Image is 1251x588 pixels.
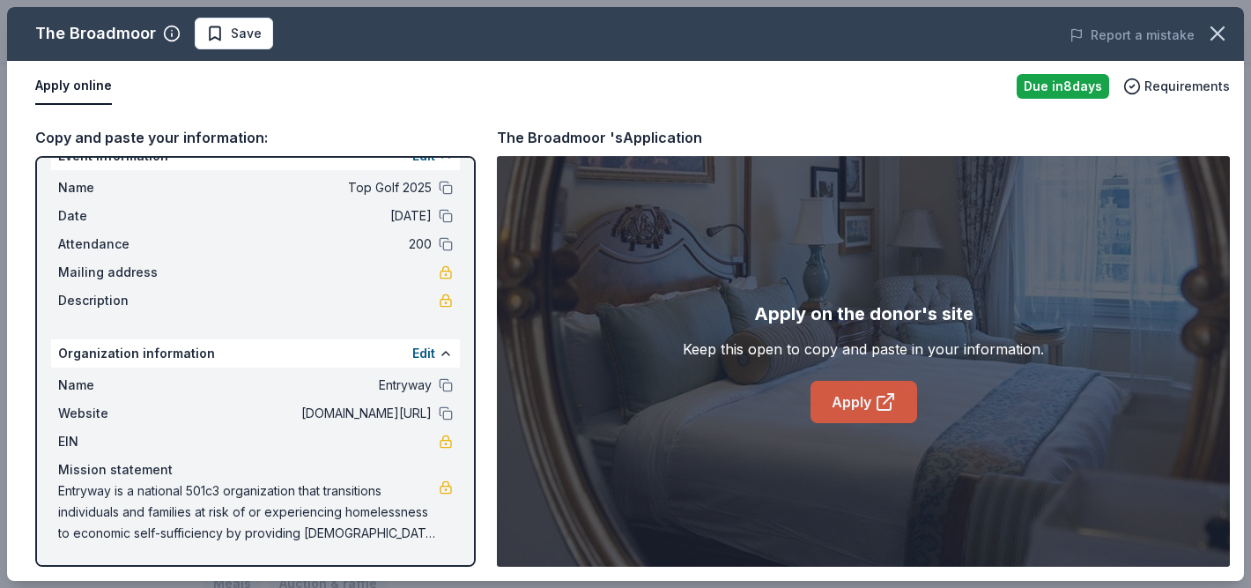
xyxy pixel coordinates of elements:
[35,126,476,149] div: Copy and paste your information:
[58,205,176,227] span: Date
[58,177,176,198] span: Name
[1144,76,1230,97] span: Requirements
[58,375,176,396] span: Name
[58,262,176,283] span: Mailing address
[51,339,460,368] div: Organization information
[176,205,432,227] span: [DATE]
[231,23,262,44] span: Save
[58,459,453,480] div: Mission statement
[1017,74,1109,99] div: Due in 8 days
[811,381,917,423] a: Apply
[35,19,156,48] div: The Broadmoor
[1070,25,1195,46] button: Report a mistake
[754,300,973,328] div: Apply on the donor's site
[176,375,432,396] span: Entryway
[58,431,176,452] span: EIN
[58,234,176,255] span: Attendance
[58,480,439,544] span: Entryway is a national 501c3 organization that transitions individuals and families at risk of or...
[176,234,432,255] span: 200
[412,343,435,364] button: Edit
[176,177,432,198] span: Top Golf 2025
[1123,76,1230,97] button: Requirements
[497,126,702,149] div: The Broadmoor 's Application
[176,403,432,424] span: [DOMAIN_NAME][URL]
[58,290,176,311] span: Description
[195,18,273,49] button: Save
[35,68,112,105] button: Apply online
[58,403,176,424] span: Website
[683,339,1044,360] div: Keep this open to copy and paste in your information.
